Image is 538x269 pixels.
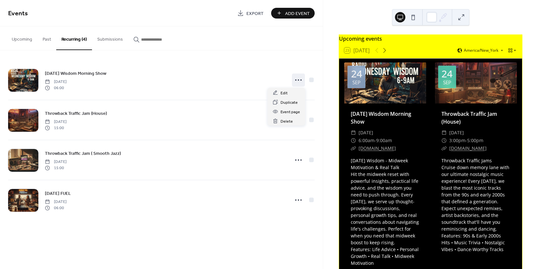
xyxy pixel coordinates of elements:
a: [DATE] Wisdom Morning Show [45,70,106,77]
span: 9:00am [376,137,392,144]
button: Upcoming [7,26,37,49]
a: [DATE] Wisdom Morning Show [351,110,411,125]
div: ​ [351,144,356,152]
div: Sep [443,80,451,85]
span: [DATE] [449,129,464,137]
span: 06:00 [45,205,67,211]
div: ​ [441,144,447,152]
a: [DOMAIN_NAME] [359,145,396,151]
span: [DATE] [45,119,67,125]
div: Throwback Traffic Jams Cruise down memory lane with our ultimate nostalgic music experience! Ever... [435,157,517,253]
div: Upcoming events [339,35,522,43]
span: 15:00 [45,125,67,131]
div: [DATE] Wisdom - Midweek Motivation & Real Talk Hit the midweek reset with powerful insights, prac... [344,157,426,266]
span: America/New_York [464,48,498,52]
button: Add Event [271,8,315,19]
span: Delete [281,118,293,125]
span: 06:00 [45,85,67,91]
span: [DATE] [45,159,67,165]
a: Export [232,8,269,19]
span: Add Event [285,10,310,17]
span: 3:00pm [449,137,466,144]
button: Past [37,26,56,49]
span: - [374,137,376,144]
span: Export [246,10,264,17]
a: Throwback Traffic Jam (House) [441,110,497,125]
div: 24 [351,69,362,79]
span: [DATE] [359,129,373,137]
div: Sep [352,80,361,85]
span: Event page [281,109,300,115]
div: ​ [351,129,356,137]
div: 24 [441,69,453,79]
span: 5:00pm [467,137,483,144]
button: Recurring (4) [56,26,92,50]
span: Events [8,7,28,20]
span: 15:00 [45,165,67,171]
div: ​ [441,129,447,137]
span: Edit [281,90,288,97]
a: Throwback Traffic Jam ( Smooth Jazz) [45,150,121,157]
span: [DATE] [45,79,67,85]
button: Submissions [92,26,128,49]
a: [DATE] FUEL [45,190,71,197]
span: - [466,137,467,144]
span: Duplicate [281,99,298,106]
div: ​ [441,137,447,144]
a: [DOMAIN_NAME] [449,145,487,151]
div: ​ [351,137,356,144]
span: [DATE] [45,199,67,205]
span: 6:00am [359,137,374,144]
a: Throwback Traffic Jam (House) [45,110,107,117]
